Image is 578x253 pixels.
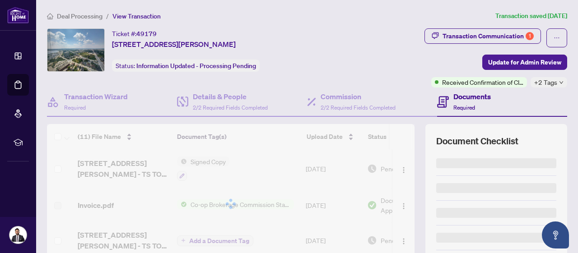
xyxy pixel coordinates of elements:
span: 2/2 Required Fields Completed [321,104,396,111]
span: Received Confirmation of Closing [442,77,523,87]
h4: Details & People [193,91,268,102]
button: Transaction Communication1 [424,28,541,44]
span: Update for Admin Review [488,55,561,69]
img: Profile Icon [9,226,27,244]
article: Transaction saved [DATE] [495,11,567,21]
h4: Transaction Wizard [64,91,128,102]
span: Document Checklist [436,135,518,147]
span: 2/2 Required Fields Completed [193,104,268,111]
button: Open asap [542,221,569,248]
span: Information Updated - Processing Pending [136,62,256,70]
span: Required [453,104,475,111]
h4: Documents [453,91,491,102]
img: IMG-S12300452_1.jpg [47,29,104,71]
span: Deal Processing [57,12,103,20]
div: 1 [526,32,534,40]
span: ellipsis [554,35,560,41]
span: +2 Tags [534,77,557,87]
div: Status: [112,60,260,72]
div: Ticket #: [112,28,157,39]
span: Required [64,104,86,111]
span: down [559,80,564,85]
h4: Commission [321,91,396,102]
img: logo [7,7,29,23]
span: 49179 [136,30,157,38]
span: home [47,13,53,19]
div: Transaction Communication [443,29,534,43]
span: [STREET_ADDRESS][PERSON_NAME] [112,39,236,50]
button: Update for Admin Review [482,55,567,70]
span: View Transaction [112,12,161,20]
li: / [106,11,109,21]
